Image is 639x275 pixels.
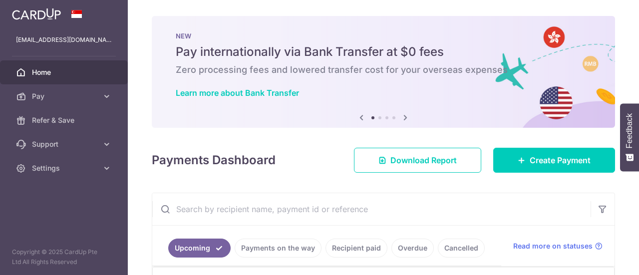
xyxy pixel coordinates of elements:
[16,35,112,45] p: [EMAIL_ADDRESS][DOMAIN_NAME]
[152,151,276,169] h4: Payments Dashboard
[513,241,593,251] span: Read more on statuses
[32,139,98,149] span: Support
[235,239,321,258] a: Payments on the way
[176,32,591,40] p: NEW
[438,239,485,258] a: Cancelled
[493,148,615,173] a: Create Payment
[513,241,603,251] a: Read more on statuses
[391,239,434,258] a: Overdue
[625,113,634,148] span: Feedback
[354,148,481,173] a: Download Report
[620,103,639,171] button: Feedback - Show survey
[176,64,591,76] h6: Zero processing fees and lowered transfer cost for your overseas expenses
[176,44,591,60] h5: Pay internationally via Bank Transfer at $0 fees
[32,91,98,101] span: Pay
[32,115,98,125] span: Refer & Save
[176,88,299,98] a: Learn more about Bank Transfer
[530,154,591,166] span: Create Payment
[390,154,457,166] span: Download Report
[152,193,591,225] input: Search by recipient name, payment id or reference
[12,8,61,20] img: CardUp
[152,16,615,128] img: Bank transfer banner
[325,239,387,258] a: Recipient paid
[32,67,98,77] span: Home
[168,239,231,258] a: Upcoming
[32,163,98,173] span: Settings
